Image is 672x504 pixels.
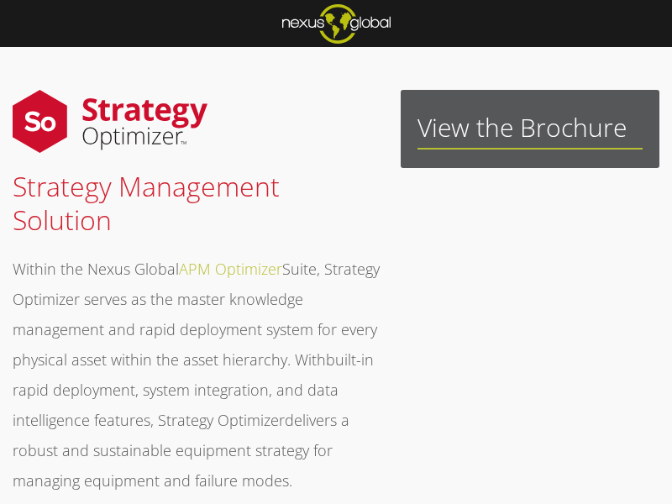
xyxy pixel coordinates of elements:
span: View the Brochure [417,110,627,144]
h3: Strategy Management Solution [13,170,382,237]
span: built-in rapid deployment, system integration, and data intelligence features, Strategy Optimizer [13,349,374,430]
p: Within the Nexus Global Suite, Strategy Optimizer serves as the master knowledge management and r... [13,254,382,496]
a: APM Optimizer [179,259,282,279]
img: ng-logo-hubspot-blog-01 [282,4,391,44]
img: SOstacked-no-margin-01 [13,90,207,153]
